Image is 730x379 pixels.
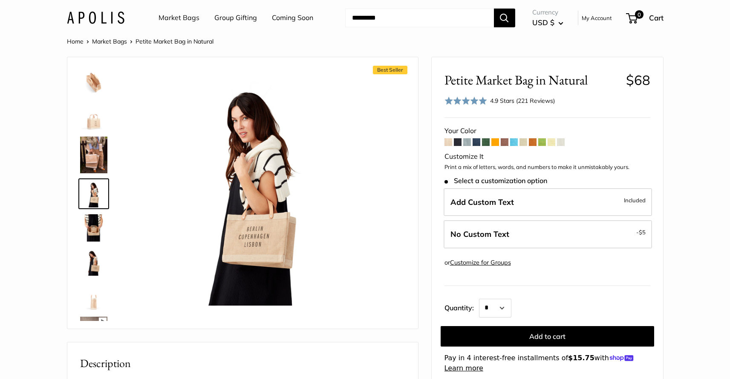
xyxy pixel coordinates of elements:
span: $5 [639,229,646,236]
a: Petite Market Bag in Natural [78,178,109,209]
a: Petite Market Bag in Natural [78,315,109,346]
img: Apolis [67,12,124,24]
a: Petite Market Bag in Natural [78,101,109,131]
a: Coming Soon [272,12,313,24]
button: USD $ [532,16,563,29]
span: 0 [635,10,643,19]
span: No Custom Text [450,229,509,239]
img: Petite Market Bag in Natural [80,214,107,242]
span: Petite Market Bag in Natural [136,38,214,45]
img: Petite Market Bag in Natural [135,70,370,306]
img: Petite Market Bag in Natural [80,283,107,310]
a: Market Bags [92,38,127,45]
a: 0 Cart [627,11,664,25]
a: Petite Market Bag in Natural [78,247,109,277]
input: Search... [345,9,494,27]
div: Customize It [444,150,650,163]
label: Quantity: [444,296,479,318]
img: Petite Market Bag in Natural [80,317,107,344]
img: description_Spacious inner area with room for everything. [80,68,107,96]
a: description_Spacious inner area with room for everything. [78,67,109,97]
span: USD $ [532,18,554,27]
img: Petite Market Bag in Natural [80,137,107,173]
span: Add Custom Text [450,197,514,207]
a: Petite Market Bag in Natural [78,135,109,175]
a: My Account [582,13,612,23]
div: Your Color [444,125,650,137]
a: Customize for Groups [450,259,511,266]
label: Add Custom Text [444,188,652,216]
a: Home [67,38,84,45]
p: Print a mix of letters, words, and numbers to make it unmistakably yours. [444,163,650,172]
span: Cart [649,13,664,22]
span: $68 [626,72,650,88]
button: Search [494,9,515,27]
label: Leave Blank [444,220,652,248]
span: Currency [532,6,563,18]
img: Petite Market Bag in Natural [80,180,107,207]
a: Market Bags [159,12,199,24]
span: Petite Market Bag in Natural [444,72,620,88]
span: Best Seller [373,66,407,74]
nav: Breadcrumb [67,36,214,47]
img: Petite Market Bag in Natural [80,248,107,276]
span: Select a customization option [444,177,547,185]
h2: Description [80,355,405,372]
div: or [444,257,511,268]
a: Petite Market Bag in Natural [78,281,109,312]
img: Petite Market Bag in Natural [80,102,107,130]
span: Included [624,195,646,205]
span: - [636,227,646,237]
button: Add to cart [441,326,654,347]
div: 4.9 Stars (221 Reviews) [490,96,555,105]
a: Group Gifting [214,12,257,24]
a: Petite Market Bag in Natural [78,213,109,243]
div: 4.9 Stars (221 Reviews) [444,95,555,107]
